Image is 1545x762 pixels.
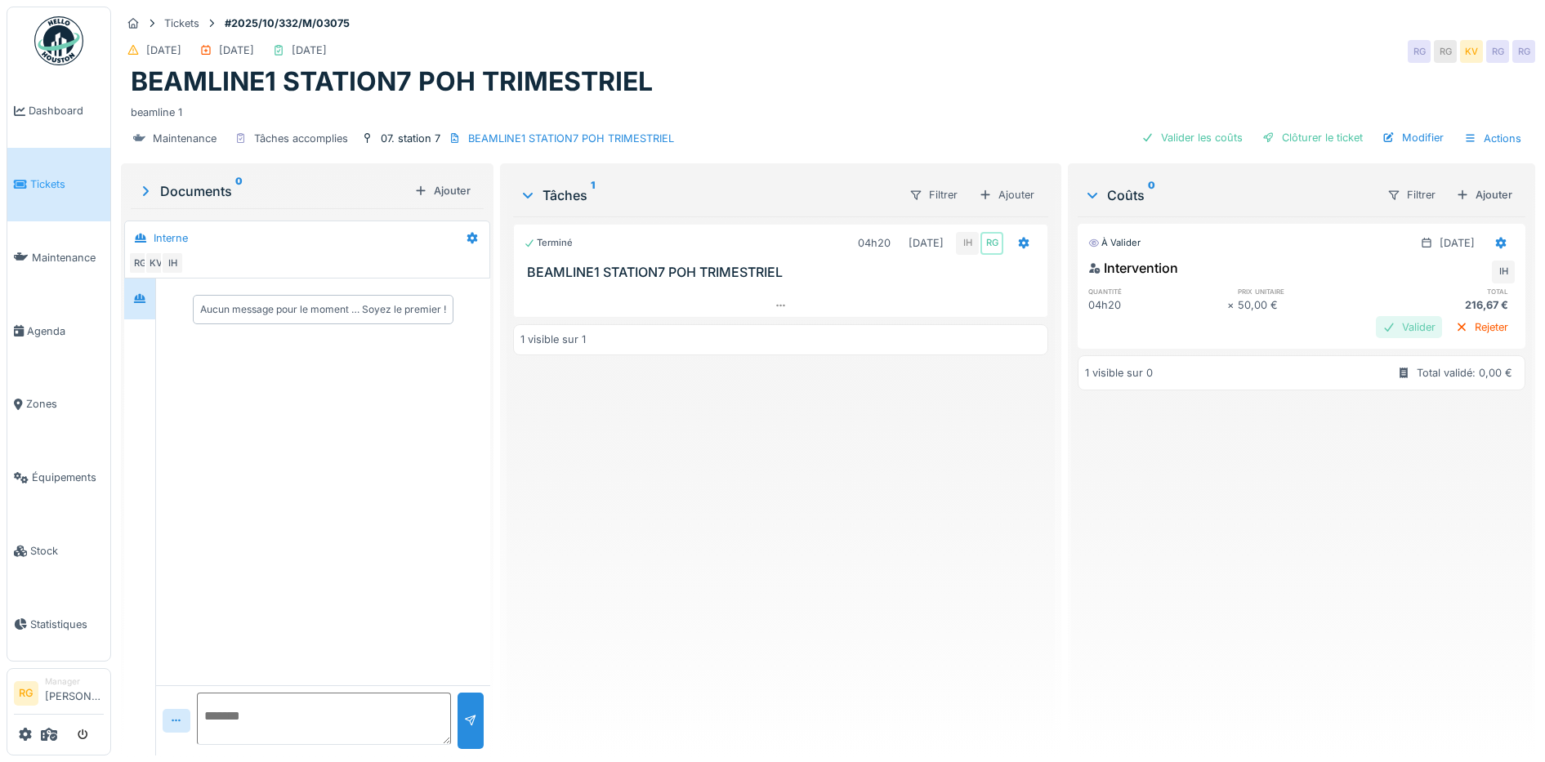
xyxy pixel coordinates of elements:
[381,131,440,146] div: 07. station 7
[1148,185,1155,205] sup: 0
[164,16,199,31] div: Tickets
[1408,40,1431,63] div: RG
[32,470,104,485] span: Équipements
[524,236,573,250] div: Terminé
[408,180,477,202] div: Ajouter
[468,131,674,146] div: BEAMLINE1 STATION7 POH TRIMESTRIEL
[128,252,151,274] div: RG
[153,131,217,146] div: Maintenance
[971,183,1042,207] div: Ajouter
[1449,316,1515,338] div: Rejeter
[14,681,38,706] li: RG
[1088,258,1178,278] div: Intervention
[520,332,586,347] div: 1 visible sur 1
[161,252,184,274] div: IH
[909,235,944,251] div: [DATE]
[219,42,254,58] div: [DATE]
[1256,127,1369,149] div: Clôturer le ticket
[1088,236,1141,250] div: À valider
[7,515,110,588] a: Stock
[1486,40,1509,63] div: RG
[1449,184,1519,206] div: Ajouter
[218,16,356,31] strong: #2025/10/332/M/03075
[200,302,446,317] div: Aucun message pour le moment … Soyez le premier !
[145,252,167,274] div: KV
[1227,297,1238,313] div: ×
[1088,297,1227,313] div: 04h20
[1088,286,1227,296] h6: quantité
[1440,235,1475,251] div: [DATE]
[45,675,104,688] div: Manager
[1376,286,1515,296] h6: total
[520,185,896,205] div: Tâches
[34,16,83,65] img: Badge_color-CXgf-gQk.svg
[1085,365,1153,381] div: 1 visible sur 0
[7,74,110,148] a: Dashboard
[29,103,104,118] span: Dashboard
[146,42,181,58] div: [DATE]
[27,323,104,339] span: Agenda
[858,235,891,251] div: 04h20
[131,98,1525,120] div: beamline 1
[1135,127,1249,149] div: Valider les coûts
[45,675,104,711] li: [PERSON_NAME]
[292,42,327,58] div: [DATE]
[591,185,595,205] sup: 1
[1457,127,1529,150] div: Actions
[14,675,104,715] a: RG Manager[PERSON_NAME]
[980,232,1003,255] div: RG
[131,66,653,97] h1: BEAMLINE1 STATION7 POH TRIMESTRIEL
[527,265,1042,280] h3: BEAMLINE1 STATION7 POH TRIMESTRIEL
[956,232,979,255] div: IH
[7,368,110,441] a: Zones
[1376,127,1450,149] div: Modifier
[235,181,243,201] sup: 0
[254,131,348,146] div: Tâches accomplies
[7,441,110,515] a: Équipements
[1492,261,1515,283] div: IH
[30,617,104,632] span: Statistiques
[902,183,965,207] div: Filtrer
[32,250,104,265] span: Maintenance
[30,543,104,559] span: Stock
[26,396,104,412] span: Zones
[7,294,110,368] a: Agenda
[1512,40,1535,63] div: RG
[1434,40,1457,63] div: RG
[137,181,408,201] div: Documents
[1380,183,1443,207] div: Filtrer
[1238,286,1377,296] h6: prix unitaire
[1460,40,1483,63] div: KV
[7,148,110,221] a: Tickets
[154,230,188,246] div: Interne
[1084,185,1373,205] div: Coûts
[1238,297,1377,313] div: 50,00 €
[1376,297,1515,313] div: 216,67 €
[30,176,104,192] span: Tickets
[7,587,110,661] a: Statistiques
[7,221,110,295] a: Maintenance
[1376,316,1442,338] div: Valider
[1417,365,1512,381] div: Total validé: 0,00 €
